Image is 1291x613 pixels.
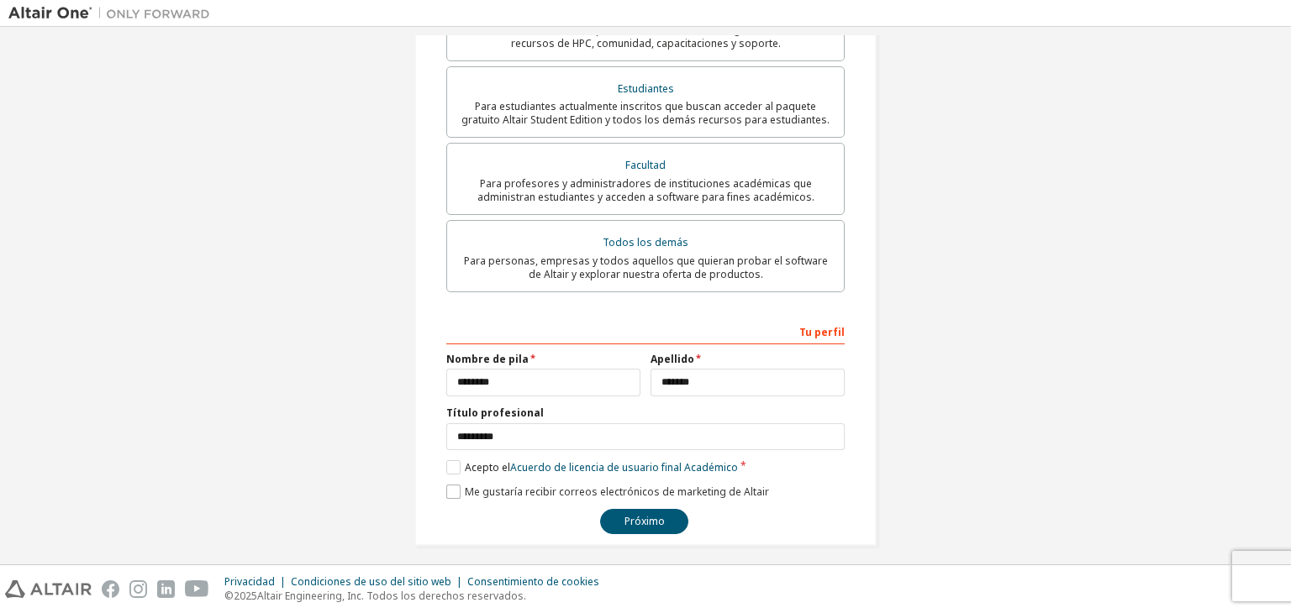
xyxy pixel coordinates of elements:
[8,5,219,22] img: Altair Uno
[799,325,845,339] font: Tu perfil
[465,460,510,474] font: Acepto el
[446,406,544,420] font: Título profesional
[5,580,92,598] img: altair_logo.svg
[129,580,147,598] img: instagram.svg
[624,514,665,528] font: Próximo
[446,352,529,366] font: Nombre de pila
[461,99,830,127] font: Para estudiantes actualmente inscritos que buscan acceder al paquete gratuito Altair Student Edit...
[291,574,451,589] font: Condiciones de uso del sitio web
[185,580,209,598] img: youtube.svg
[600,509,688,534] button: Próximo
[257,589,526,603] font: Altair Engineering, Inc. Todos los derechos reservados.
[603,235,688,249] font: Todos los demás
[234,589,257,603] font: 2025
[224,589,234,603] font: ©
[224,574,275,589] font: Privacidad
[510,460,682,474] font: Acuerdo de licencia de usuario final
[102,580,119,598] img: facebook.svg
[618,81,674,96] font: Estudiantes
[625,158,666,172] font: Facultad
[651,352,694,366] font: Apellido
[467,574,599,589] font: Consentimiento de cookies
[157,580,175,598] img: linkedin.svg
[476,23,815,50] font: Para clientes existentes que buscan acceder a descargas de software, recursos de HPC, comunidad, ...
[464,254,828,281] font: Para personas, empresas y todos aquellos que quieran probar el software de Altair y explorar nues...
[465,485,769,499] font: Me gustaría recibir correos electrónicos de marketing de Altair
[684,460,738,474] font: Académico
[477,176,814,204] font: Para profesores y administradores de instituciones académicas que administran estudiantes y acced...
